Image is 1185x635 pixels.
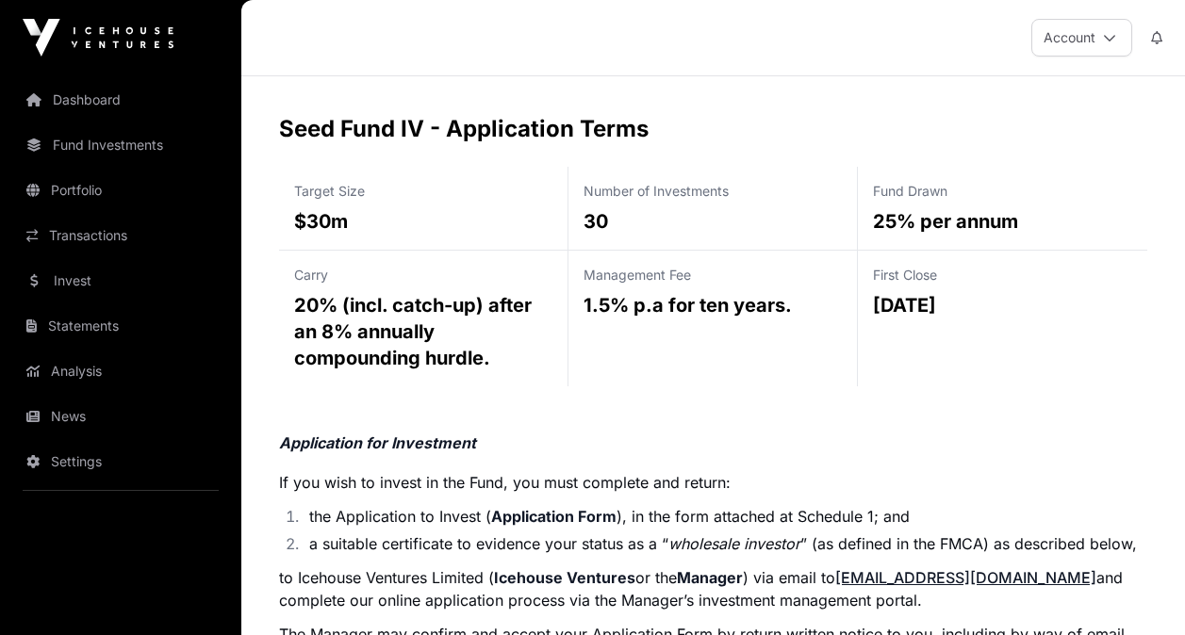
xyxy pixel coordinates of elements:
p: Target Size [294,182,552,201]
strong: Manager [677,568,743,587]
p: 20% (incl. catch-up) after an 8% annually compounding hurdle. [294,292,552,371]
li: the Application to Invest ( ), in the form attached at Schedule 1; and [303,505,1147,528]
a: Portfolio [15,170,226,211]
a: Statements [15,305,226,347]
h2: Seed Fund IV - Application Terms [279,114,1147,144]
button: Account [1031,19,1132,57]
em: Application for Investment [279,433,476,452]
strong: Application Form [491,507,617,526]
a: [EMAIL_ADDRESS][DOMAIN_NAME] [835,568,1096,587]
p: [DATE] [873,292,1132,318]
a: Transactions [15,215,226,256]
p: Carry [294,266,552,285]
a: Invest [15,260,226,301]
p: Management Fee [584,266,842,285]
strong: Icehouse Ventures [494,568,635,587]
p: to Icehouse Ventures Limited ( or the ) via email to and complete our online application process ... [279,566,1147,611]
p: 25% per annum [873,208,1132,235]
li: a suitable certificate to evidence your status as a “ ” (as defined in the FMCA) as described below, [303,532,1147,555]
p: If you wish to invest in the Fund, you must complete and return: [279,471,1147,494]
em: wholesale investor [668,534,800,553]
img: Icehouse Ventures Logo [23,19,173,57]
p: 30 [584,208,842,235]
a: Fund Investments [15,124,226,166]
p: $30m [294,208,552,235]
p: First Close [873,266,1132,285]
a: Settings [15,441,226,482]
a: News [15,396,226,437]
p: Number of Investments [584,182,842,201]
a: Analysis [15,350,226,392]
p: Fund Drawn [873,182,1132,201]
a: Dashboard [15,79,226,121]
p: 1.5% p.a for ten years. [584,292,842,318]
